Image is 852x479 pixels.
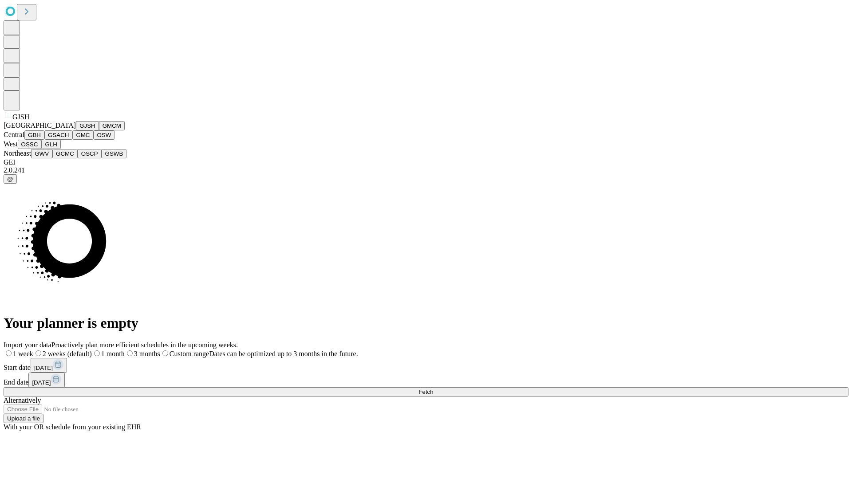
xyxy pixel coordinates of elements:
button: OSSC [18,140,42,149]
button: [DATE] [31,358,67,373]
button: OSCP [78,149,102,158]
span: Alternatively [4,397,41,404]
span: Fetch [418,389,433,395]
input: 1 week [6,350,12,356]
span: @ [7,176,13,182]
span: Proactively plan more efficient schedules in the upcoming weeks. [51,341,238,349]
input: 2 weeks (default) [35,350,41,356]
input: 3 months [127,350,133,356]
button: GCMC [52,149,78,158]
div: 2.0.241 [4,166,848,174]
span: [DATE] [34,365,53,371]
span: [DATE] [32,379,51,386]
div: Start date [4,358,848,373]
span: 1 week [13,350,33,357]
span: With your OR schedule from your existing EHR [4,423,141,431]
span: 2 weeks (default) [43,350,92,357]
button: GSACH [44,130,72,140]
h1: Your planner is empty [4,315,848,331]
button: Upload a file [4,414,43,423]
button: GBH [24,130,44,140]
input: Custom rangeDates can be optimized up to 3 months in the future. [162,350,168,356]
span: GJSH [12,113,29,121]
button: [DATE] [28,373,65,387]
span: 1 month [101,350,125,357]
input: 1 month [94,350,100,356]
span: Custom range [170,350,209,357]
button: GMCM [99,121,125,130]
button: GMC [72,130,93,140]
span: Import your data [4,341,51,349]
div: GEI [4,158,848,166]
button: @ [4,174,17,184]
span: West [4,140,18,148]
span: Dates can be optimized up to 3 months in the future. [209,350,358,357]
button: Fetch [4,387,848,397]
span: 3 months [134,350,160,357]
button: OSW [94,130,115,140]
span: [GEOGRAPHIC_DATA] [4,122,76,129]
span: Northeast [4,149,31,157]
button: GJSH [76,121,99,130]
button: GLH [41,140,60,149]
span: Central [4,131,24,138]
button: GWV [31,149,52,158]
div: End date [4,373,848,387]
button: GSWB [102,149,127,158]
